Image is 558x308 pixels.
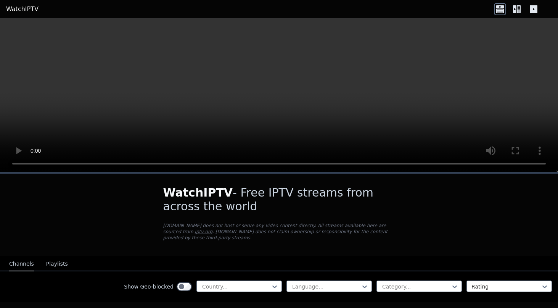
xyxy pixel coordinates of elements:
[9,257,34,271] button: Channels
[163,186,395,213] h1: - Free IPTV streams from across the world
[124,283,174,290] label: Show Geo-blocked
[163,186,233,199] span: WatchIPTV
[195,229,213,234] a: iptv-org
[163,223,395,241] p: [DOMAIN_NAME] does not host or serve any video content directly. All streams available here are s...
[46,257,68,271] button: Playlists
[6,5,39,14] a: WatchIPTV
